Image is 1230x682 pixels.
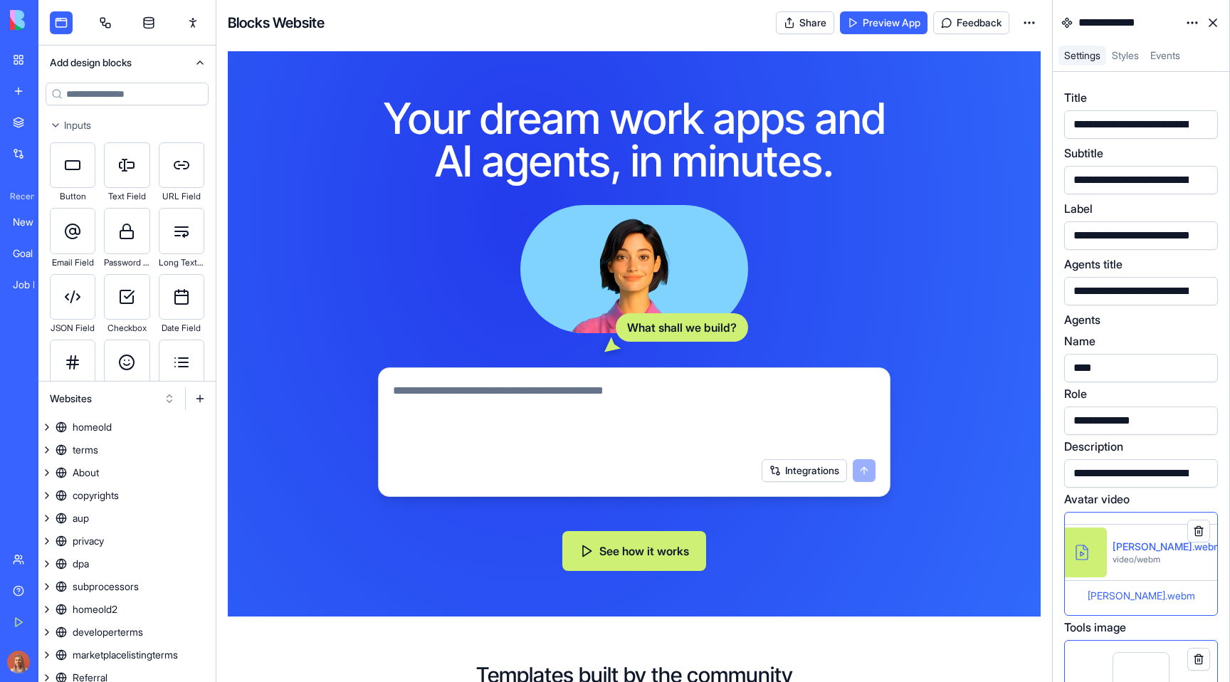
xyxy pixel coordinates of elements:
a: marketplacelistingterms [38,644,216,666]
a: developerterms [38,621,216,644]
label: Name [1064,332,1095,350]
span: Styles [1112,49,1139,61]
a: aup [38,507,216,530]
span: Recent [4,191,34,202]
a: Goal Tracker Pro [4,239,61,268]
div: Date Field [159,320,204,337]
div: New App [13,215,53,229]
label: Agents title [1064,256,1123,273]
label: Description [1064,438,1123,455]
div: Checkbox [104,320,149,337]
label: Avatar video [1064,490,1130,508]
label: Role [1064,385,1087,402]
div: dpa [73,557,89,571]
img: logo [10,10,98,30]
label: Tools image [1064,619,1126,636]
a: homeold2 [38,598,216,621]
button: Websites [43,387,182,410]
label: Subtitle [1064,145,1103,162]
button: Inputs [38,114,216,137]
div: copyrights [73,488,119,503]
a: homeold [38,416,216,439]
div: developerterms [73,625,143,639]
a: Preview App [840,11,927,34]
div: About [73,466,99,480]
div: Button [50,188,95,205]
h1: Your dream work apps and AI agents, in minutes. [361,97,908,182]
a: privacy [38,530,216,552]
button: Integrations [762,459,847,482]
a: Settings [1058,46,1106,65]
div: Email Field [50,254,95,271]
a: Styles [1106,46,1145,65]
div: marketplacelistingterms [73,648,178,662]
button: Add design blocks [38,46,216,80]
div: Text Field [104,188,149,205]
img: Marina_gj5dtt.jpg [7,651,30,673]
div: Goal Tracker Pro [13,246,53,261]
div: video/webm [1113,554,1222,565]
label: Title [1064,89,1087,106]
label: Label [1064,200,1093,217]
div: subprocessors [73,579,139,594]
a: Events [1145,46,1186,65]
a: About [38,461,216,484]
a: New App [4,208,61,236]
div: URL Field [159,188,204,205]
div: Password Field [104,254,149,271]
button: See how it works [562,531,706,571]
div: homeold2 [73,602,117,617]
div: Job Board Manager [13,278,53,292]
div: JSON Field [50,320,95,337]
div: homeold [73,420,112,434]
a: terms [38,439,216,461]
a: subprocessors [38,575,216,598]
h4: Blocks Website [228,13,325,33]
div: privacy [73,534,104,548]
a: copyrights [38,484,216,507]
div: [PERSON_NAME].webm [1113,540,1222,554]
a: Job Board Manager [4,271,61,299]
button: Feedback [933,11,1009,34]
label: Agents [1064,311,1100,328]
div: terms [73,443,98,457]
span: [PERSON_NAME].webm [1088,589,1195,602]
button: Share [776,11,834,34]
div: aup [73,511,89,525]
a: dpa [38,552,216,575]
div: [PERSON_NAME].webmvideo/webm[PERSON_NAME].webm [1064,512,1218,616]
div: What shall we build? [616,313,748,342]
span: Events [1150,49,1180,61]
div: Long Text Field [159,254,204,271]
span: Settings [1064,49,1100,61]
